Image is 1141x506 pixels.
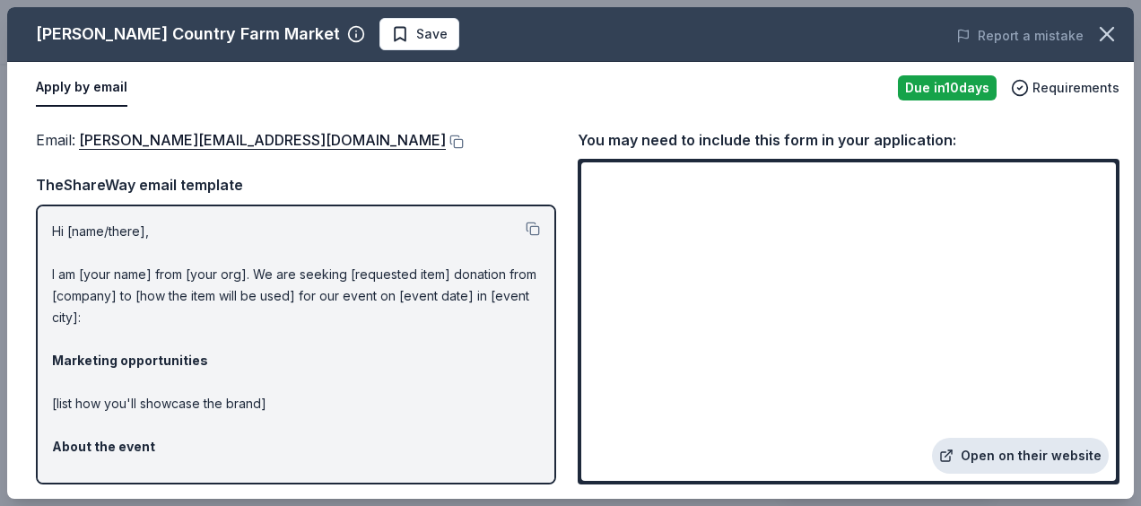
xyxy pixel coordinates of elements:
[52,439,155,454] strong: About the event
[36,131,446,149] span: Email :
[36,69,127,107] button: Apply by email
[1032,77,1119,99] span: Requirements
[79,128,446,152] a: [PERSON_NAME][EMAIL_ADDRESS][DOMAIN_NAME]
[379,18,459,50] button: Save
[52,353,208,368] strong: Marketing opportunities
[932,438,1109,474] a: Open on their website
[36,173,556,196] div: TheShareWay email template
[578,128,1119,152] div: You may need to include this form in your application:
[36,20,340,48] div: [PERSON_NAME] Country Farm Market
[898,75,997,100] div: Due in 10 days
[1011,77,1119,99] button: Requirements
[956,25,1084,47] button: Report a mistake
[416,23,448,45] span: Save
